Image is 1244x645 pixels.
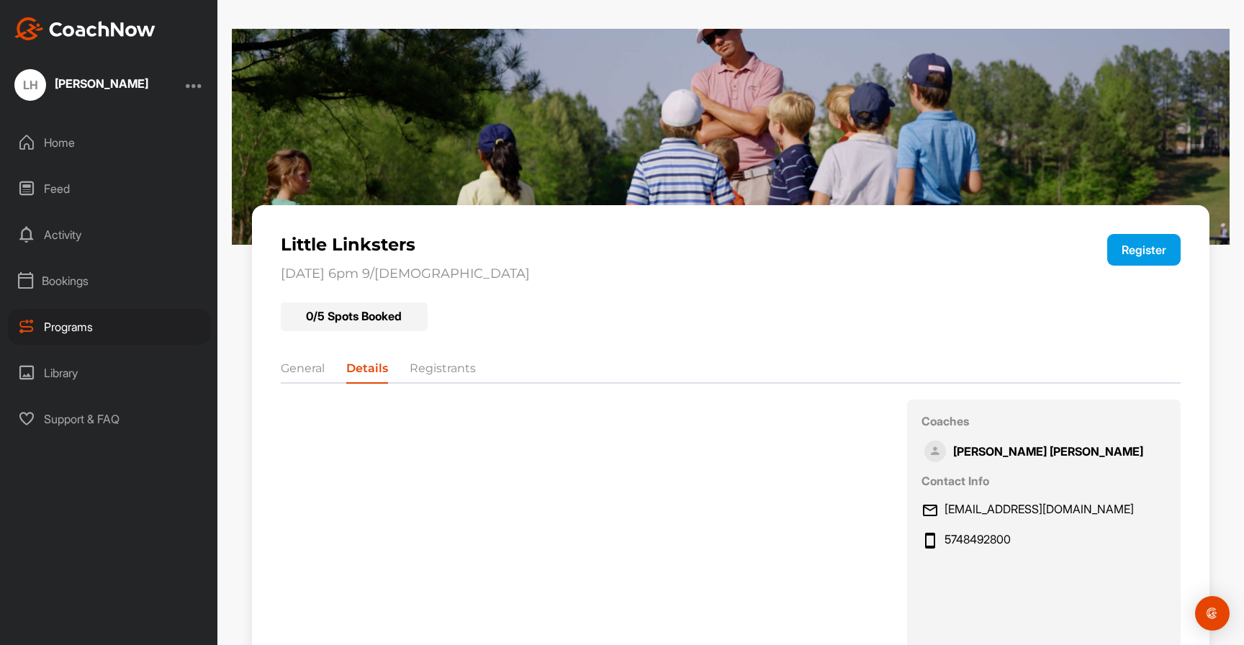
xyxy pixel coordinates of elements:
p: Coaches [921,414,1166,429]
div: 0 / 5 Spots Booked [281,302,428,331]
div: Bookings [8,263,211,299]
button: Register [1107,234,1181,266]
p: Little Linksters [281,234,1001,255]
div: [PERSON_NAME] [55,78,148,89]
li: Details [346,360,388,383]
img: svg+xml;base64,PHN2ZyB3aWR0aD0iMjQiIGhlaWdodD0iMjQiIHZpZXdCb3g9IjAgMCAyNCAyNCIgZmlsbD0ibm9uZSIgeG... [921,532,939,549]
li: Registrants [410,360,476,383]
img: svg+xml;base64,PHN2ZyB3aWR0aD0iMjQiIGhlaWdodD0iMjQiIHZpZXdCb3g9IjAgMCAyNCAyNCIgZmlsbD0ibm9uZSIgeG... [921,502,939,519]
img: CoachNow [14,17,155,40]
span: 5748492800 [945,533,1011,547]
div: Programs [8,309,211,345]
div: Feed [8,171,211,207]
div: Open Intercom Messenger [1195,596,1230,631]
li: General [281,360,325,383]
p: [PERSON_NAME] [PERSON_NAME] [953,446,1143,457]
div: Support & FAQ [8,401,211,437]
p: [DATE] 6pm 9/[DEMOGRAPHIC_DATA] [281,266,1001,282]
div: Library [8,355,211,391]
img: 2.jpg [232,29,1230,245]
p: Contact Info [921,474,1166,489]
div: Home [8,125,211,161]
div: Activity [8,217,211,253]
img: Profile picture [924,441,946,462]
span: [EMAIL_ADDRESS][DOMAIN_NAME] [945,502,1134,517]
div: LH [14,69,46,101]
